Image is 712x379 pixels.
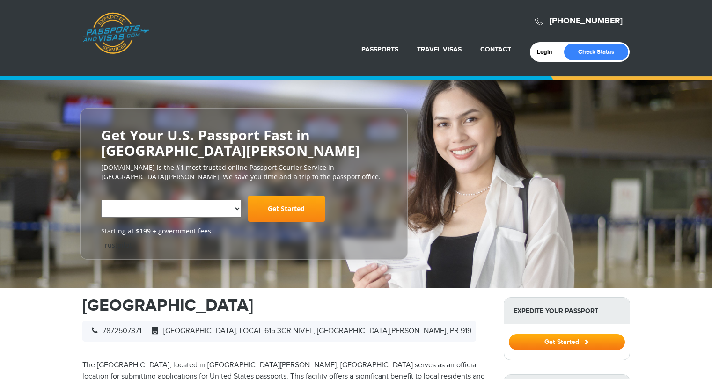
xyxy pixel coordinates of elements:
[87,327,141,335] span: 7872507371
[504,298,630,324] strong: Expedite Your Passport
[147,327,471,335] span: [GEOGRAPHIC_DATA], LOCAL 615 3CR NIVEL, [GEOGRAPHIC_DATA][PERSON_NAME], PR 919
[101,241,132,249] a: Trustpilot
[537,48,559,56] a: Login
[101,163,387,182] p: [DOMAIN_NAME] is the #1 most trusted online Passport Courier Service in [GEOGRAPHIC_DATA][PERSON_...
[564,44,628,60] a: Check Status
[417,45,462,53] a: Travel Visas
[550,16,623,26] a: [PHONE_NUMBER]
[101,226,387,236] span: Starting at $199 + government fees
[248,196,325,222] a: Get Started
[82,321,476,342] div: |
[83,12,149,54] a: Passports & [DOMAIN_NAME]
[82,297,490,314] h1: [GEOGRAPHIC_DATA]
[509,334,625,350] button: Get Started
[361,45,398,53] a: Passports
[480,45,511,53] a: Contact
[509,338,625,345] a: Get Started
[101,127,387,158] h2: Get Your U.S. Passport Fast in [GEOGRAPHIC_DATA][PERSON_NAME]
